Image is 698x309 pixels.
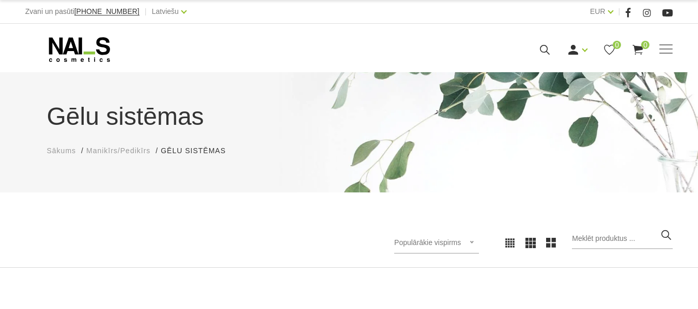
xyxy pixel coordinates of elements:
[47,98,652,135] h1: Gēlu sistēmas
[603,43,616,56] a: 0
[613,41,621,49] span: 0
[86,147,150,155] span: Manikīrs/Pedikīrs
[86,145,150,156] a: Manikīrs/Pedikīrs
[152,5,179,18] a: Latviešu
[590,5,606,18] a: EUR
[394,238,461,247] span: Populārākie vispirms
[641,41,649,49] span: 0
[47,147,76,155] span: Sākums
[47,145,76,156] a: Sākums
[145,5,147,18] span: |
[74,7,139,15] span: [PHONE_NUMBER]
[572,229,673,249] input: Meklēt produktus ...
[25,5,139,18] div: Zvani un pasūti
[74,8,139,15] a: [PHONE_NUMBER]
[618,5,621,18] span: |
[631,43,644,56] a: 0
[161,145,236,156] li: Gēlu sistēmas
